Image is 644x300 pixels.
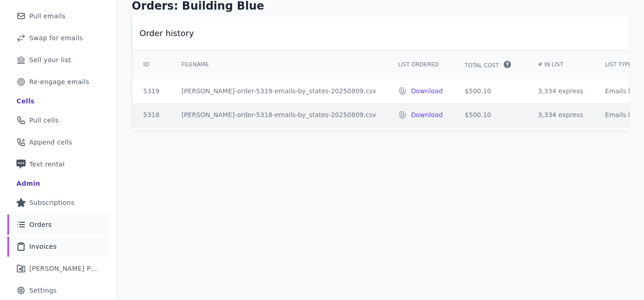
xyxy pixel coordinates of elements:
[29,242,57,251] span: Invoices
[527,50,594,79] th: # In List
[527,79,594,103] td: 3,334 express
[29,264,98,273] span: [PERSON_NAME] Performance
[7,154,109,174] a: Text rental
[16,179,40,188] div: Admin
[411,110,443,119] a: Download
[29,198,75,207] span: Subscriptions
[7,28,109,48] a: Swap for emails
[29,116,59,125] span: Pull cells
[171,50,387,79] th: Filename
[7,72,109,92] a: Re-engage emails
[411,86,443,96] a: Download
[171,103,387,127] td: [PERSON_NAME]-order-5318-emails-by_states-20250809.csv
[7,193,109,213] a: Subscriptions
[454,79,527,103] td: $500.10
[7,110,109,130] a: Pull cells
[171,79,387,103] td: [PERSON_NAME]-order-5319-emails-by_states-20250809.csv
[29,33,83,43] span: Swap for emails
[387,50,454,79] th: List Ordered
[454,103,527,127] td: $500.10
[29,77,89,86] span: Re-engage emails
[29,138,72,147] span: Append cells
[7,236,109,257] a: Invoices
[132,50,171,79] th: ID
[7,50,109,70] a: Sell your list
[16,96,34,106] div: Cells
[29,11,65,21] span: Pull emails
[7,6,109,26] a: Pull emails
[132,79,171,103] td: 5319
[465,62,499,69] span: Total Cost
[132,103,171,127] td: 5318
[527,103,594,127] td: 3,334 express
[7,214,109,235] a: Orders
[29,55,71,64] span: Sell your list
[29,286,57,295] span: Settings
[29,220,52,229] span: Orders
[29,160,65,169] span: Text rental
[7,258,109,279] a: [PERSON_NAME] Performance
[7,132,109,152] a: Append cells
